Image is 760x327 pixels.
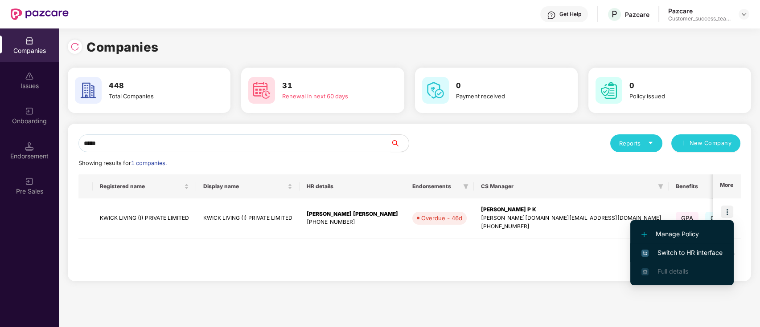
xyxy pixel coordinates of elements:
div: Reports [619,139,653,148]
img: svg+xml;base64,PHN2ZyB4bWxucz0iaHR0cDovL3d3dy53My5vcmcvMjAwMC9zdmciIHdpZHRoPSIxNi4zNjMiIGhlaWdodD... [641,268,649,275]
span: CS Manager [481,183,654,190]
td: KWICK LIVING (I) PRIVATE LIMITED [93,198,196,238]
span: New Company [690,139,732,148]
th: Benefits [669,174,748,198]
span: Full details [657,267,688,275]
button: plusNew Company [671,134,740,152]
h3: 0 [629,80,726,92]
h1: Companies [86,37,159,57]
img: svg+xml;base64,PHN2ZyB4bWxucz0iaHR0cDovL3d3dy53My5vcmcvMjAwMC9zdmciIHdpZHRoPSI2MCIgaGVpZ2h0PSI2MC... [75,77,102,104]
div: Renewal in next 60 days [282,92,379,101]
img: svg+xml;base64,PHN2ZyBpZD0iSGVscC0zMngzMiIgeG1sbnM9Imh0dHA6Ly93d3cudzMub3JnLzIwMDAvc3ZnIiB3aWR0aD... [547,11,556,20]
img: svg+xml;base64,PHN2ZyB3aWR0aD0iMTQuNSIgaGVpZ2h0PSIxNC41IiB2aWV3Qm94PSIwIDAgMTYgMTYiIGZpbGw9Im5vbm... [25,142,34,151]
span: Endorsements [412,183,460,190]
div: Payment received [456,92,553,101]
span: GPA [676,212,698,224]
span: Switch to HR interface [641,248,723,258]
img: svg+xml;base64,PHN2ZyBpZD0iSXNzdWVzX2Rpc2FibGVkIiB4bWxucz0iaHR0cDovL3d3dy53My5vcmcvMjAwMC9zdmciIH... [25,72,34,81]
div: Total Companies [109,92,205,101]
div: [PERSON_NAME] P K [481,206,661,214]
img: icon [721,206,733,218]
td: KWICK LIVING (I) PRIVATE LIMITED [196,198,300,238]
img: svg+xml;base64,PHN2ZyBpZD0iRHJvcGRvd24tMzJ4MzIiIHhtbG5zPSJodHRwOi8vd3d3LnczLm9yZy8yMDAwL3N2ZyIgd2... [740,11,748,18]
span: filter [461,181,470,192]
img: svg+xml;base64,PHN2ZyB4bWxucz0iaHR0cDovL3d3dy53My5vcmcvMjAwMC9zdmciIHdpZHRoPSI2MCIgaGVpZ2h0PSI2MC... [596,77,622,104]
span: filter [656,181,665,192]
th: Display name [196,174,300,198]
h3: 448 [109,80,205,92]
span: 1 companies. [131,160,167,166]
div: Pazcare [625,10,649,19]
div: [PERSON_NAME][DOMAIN_NAME][EMAIL_ADDRESS][DOMAIN_NAME] [481,214,661,222]
span: Display name [203,183,286,190]
span: caret-down [648,140,653,146]
img: svg+xml;base64,PHN2ZyB4bWxucz0iaHR0cDovL3d3dy53My5vcmcvMjAwMC9zdmciIHdpZHRoPSIxNiIgaGVpZ2h0PSIxNi... [641,250,649,257]
img: svg+xml;base64,PHN2ZyB4bWxucz0iaHR0cDovL3d3dy53My5vcmcvMjAwMC9zdmciIHdpZHRoPSI2MCIgaGVpZ2h0PSI2MC... [422,77,449,104]
h3: 31 [282,80,379,92]
span: P [612,9,617,20]
img: svg+xml;base64,PHN2ZyBpZD0iUmVsb2FkLTMyeDMyIiB4bWxucz0iaHR0cDovL3d3dy53My5vcmcvMjAwMC9zdmciIHdpZH... [70,42,79,51]
div: Customer_success_team_lead [668,15,731,22]
span: Registered name [100,183,182,190]
img: svg+xml;base64,PHN2ZyB3aWR0aD0iMjAiIGhlaWdodD0iMjAiIHZpZXdCb3g9IjAgMCAyMCAyMCIgZmlsbD0ibm9uZSIgeG... [25,177,34,186]
div: [PERSON_NAME] [PERSON_NAME] [307,210,398,218]
th: HR details [300,174,405,198]
img: svg+xml;base64,PHN2ZyBpZD0iQ29tcGFuaWVzIiB4bWxucz0iaHR0cDovL3d3dy53My5vcmcvMjAwMC9zdmciIHdpZHRoPS... [25,36,34,45]
span: Manage Policy [641,229,723,239]
div: Pazcare [668,7,731,15]
div: [PHONE_NUMBER] [481,222,661,231]
th: Registered name [93,174,196,198]
button: search [390,134,409,152]
img: svg+xml;base64,PHN2ZyB4bWxucz0iaHR0cDovL3d3dy53My5vcmcvMjAwMC9zdmciIHdpZHRoPSIxMi4yMDEiIGhlaWdodD... [641,232,647,237]
span: filter [658,184,663,189]
span: plus [680,140,686,147]
div: Get Help [559,11,581,18]
img: svg+xml;base64,PHN2ZyB3aWR0aD0iMjAiIGhlaWdodD0iMjAiIHZpZXdCb3g9IjAgMCAyMCAyMCIgZmlsbD0ibm9uZSIgeG... [25,107,34,116]
h3: 0 [456,80,553,92]
div: [PHONE_NUMBER] [307,218,398,226]
th: More [713,174,740,198]
img: svg+xml;base64,PHN2ZyB4bWxucz0iaHR0cDovL3d3dy53My5vcmcvMjAwMC9zdmciIHdpZHRoPSI2MCIgaGVpZ2h0PSI2MC... [248,77,275,104]
div: Policy issued [629,92,726,101]
span: Showing results for [78,160,167,166]
span: filter [463,184,468,189]
span: search [390,140,409,147]
img: New Pazcare Logo [11,8,69,20]
div: Overdue - 46d [421,214,462,222]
